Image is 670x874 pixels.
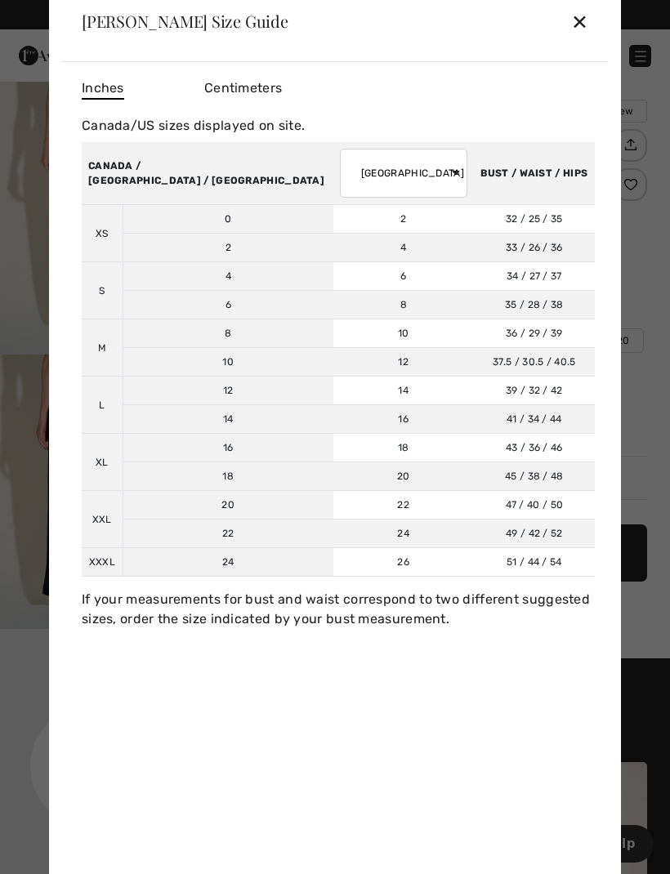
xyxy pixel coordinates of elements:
[333,348,474,377] td: 12
[333,377,474,405] td: 14
[82,262,123,319] td: S
[333,519,474,548] td: 24
[123,348,333,377] td: 10
[82,13,288,29] div: [PERSON_NAME] Size Guide
[333,491,474,519] td: 22
[82,590,595,629] div: If your measurements for bust and waist correspond to two different suggested sizes, order the si...
[333,548,474,577] td: 26
[506,385,563,396] span: 39 / 32 / 42
[333,205,474,234] td: 2
[507,270,562,282] span: 34 / 27 / 37
[123,234,333,262] td: 2
[82,548,123,577] td: XXXL
[123,377,333,405] td: 12
[82,434,123,491] td: XL
[505,470,564,482] span: 45 / 38 / 48
[123,262,333,291] td: 4
[82,491,123,548] td: XXL
[506,213,563,225] span: 32 / 25 / 35
[82,142,333,205] th: CANADA / [GEOGRAPHIC_DATA] / [GEOGRAPHIC_DATA]
[82,319,123,377] td: M
[571,4,588,38] div: ✕
[123,405,333,434] td: 14
[123,548,333,577] td: 24
[123,462,333,491] td: 18
[82,116,595,136] div: Canada/US sizes displayed on site.
[123,434,333,462] td: 16
[123,205,333,234] td: 0
[506,328,563,339] span: 36 / 29 / 39
[82,205,123,262] td: XS
[123,519,333,548] td: 22
[82,78,124,100] span: Inches
[333,319,474,348] td: 10
[507,556,562,568] span: 51 / 44 / 54
[506,442,563,453] span: 43 / 36 / 46
[82,377,123,434] td: L
[507,413,562,425] span: 41 / 34 / 44
[474,142,595,205] th: BUST / WAIST / HIPS
[333,262,474,291] td: 6
[493,356,575,368] span: 37.5 / 30.5 / 40.5
[333,234,474,262] td: 4
[506,242,563,253] span: 33 / 26 / 36
[123,291,333,319] td: 6
[333,291,474,319] td: 8
[505,299,564,310] span: 35 / 28 / 38
[333,434,474,462] td: 18
[123,491,333,519] td: 20
[204,80,282,96] span: Centimeters
[39,11,73,26] span: Help
[506,499,564,511] span: 47 / 40 / 50
[123,319,333,348] td: 8
[506,528,563,539] span: 49 / 42 / 52
[333,462,474,491] td: 20
[333,405,474,434] td: 16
